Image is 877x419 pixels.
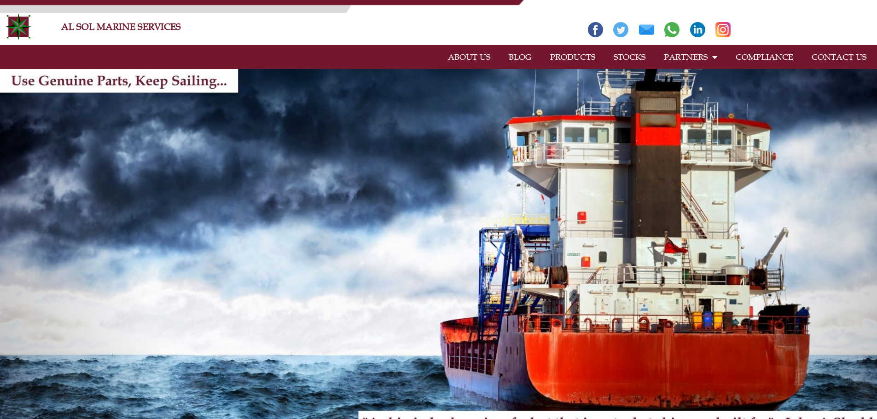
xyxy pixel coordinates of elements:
a: COMPLIANCE [726,46,802,68]
a: CONTACT US [802,46,876,68]
a: BLOG [499,46,541,68]
a: PARTNERS [655,46,726,68]
a: AL SOL MARINE SERVICES [61,21,181,32]
a: PRODUCTS [541,46,604,68]
img: Alsolmarine-logo [5,13,32,40]
a: STOCKS [604,46,655,68]
a: ABOUT US [439,46,499,68]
